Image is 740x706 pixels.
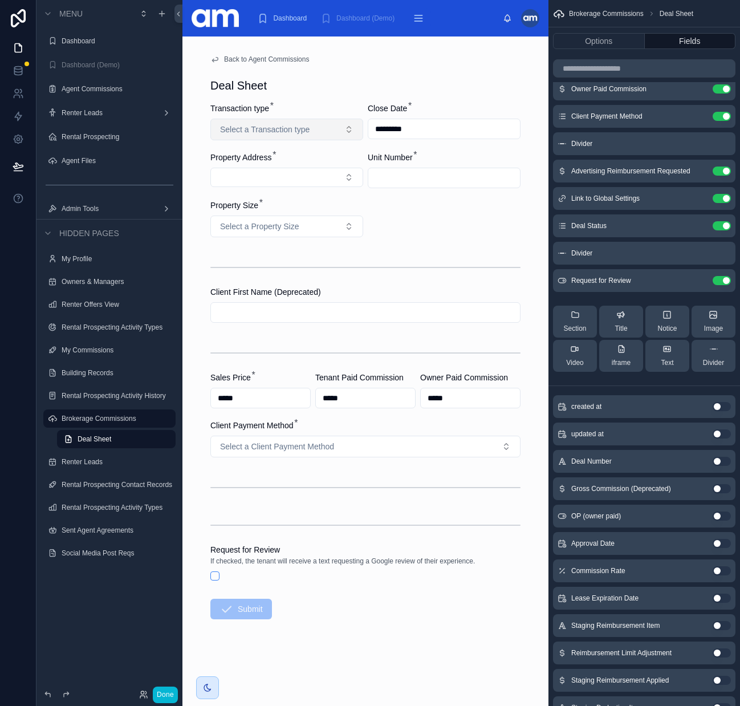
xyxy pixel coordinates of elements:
label: Renter Offers View [62,300,173,309]
span: Deal Sheet [78,435,111,444]
span: Image [704,324,723,333]
span: Client Payment Method [571,112,643,121]
label: Dashboard [62,36,173,46]
span: Divider [571,139,592,148]
span: Notice [657,324,677,333]
span: Title [615,324,627,333]
button: Video [553,340,597,372]
button: Options [553,33,645,49]
span: Request for Review [571,276,631,285]
button: Text [645,340,689,372]
button: iframe [599,340,643,372]
button: Fields [645,33,736,49]
span: Request for Review [210,545,280,554]
button: Done [153,687,178,703]
span: Property Address [210,153,271,162]
span: Deal Sheet [660,9,693,18]
span: If checked, the tenant will receive a text requesting a Google review of their experience. [210,557,475,566]
span: Select a Transaction type [220,124,310,135]
span: Link to Global Settings [571,194,640,203]
span: Text [661,358,673,367]
span: Sales Price [210,373,251,382]
span: Close Date [368,104,407,113]
label: Rental Prospecting Contact Records [62,480,173,489]
label: Agent Files [62,156,173,165]
a: My Commissions [62,346,173,355]
label: Rental Prospecting Activity History [62,391,173,400]
span: Staging Reimbursement Applied [571,676,669,685]
a: Dashboard (Demo) [317,8,402,29]
label: Renter Leads [62,457,173,466]
label: Sent Agent Agreements [62,526,173,535]
label: Rental Prospecting Activity Types [62,503,173,512]
span: Divider [571,249,592,258]
button: Select Button [210,119,363,140]
span: Transaction type [210,104,269,113]
span: Tenant Paid Commission [315,373,404,382]
span: Approval Date [571,539,615,548]
span: Divider [703,358,724,367]
span: Lease Expiration Date [571,594,639,603]
span: Gross Commission (Deprecated) [571,484,671,493]
label: Dashboard (Demo) [62,60,173,70]
span: created at [571,402,601,411]
span: Menu [59,8,83,19]
label: Admin Tools [62,204,157,213]
button: Notice [645,306,689,338]
span: OP (owner paid) [571,512,621,521]
span: iframe [612,358,631,367]
span: Owner Paid Commission [420,373,508,382]
span: Deal Status [571,221,607,230]
button: Title [599,306,643,338]
button: Select Button [210,436,521,457]
span: Owner Paid Commission [571,84,647,94]
span: Unit Number [368,153,413,162]
label: Agent Commissions [62,84,173,94]
span: Hidden pages [59,228,119,239]
label: My Profile [62,254,173,263]
span: Client First Name (Deprecated) [210,287,321,297]
div: scrollable content [248,6,503,31]
label: Building Records [62,368,173,378]
label: Owners & Managers [62,277,173,286]
span: Advertising Reimbursement Requested [571,167,690,176]
a: Dashboard [254,8,315,29]
button: Section [553,306,597,338]
span: Back to Agent Commissions [224,55,309,64]
label: Renter Leads [62,108,157,117]
h1: Deal Sheet [210,78,267,94]
span: Reimbursement Limit Adjustment [571,648,672,658]
span: Select a Property Size [220,221,299,232]
a: Deal Sheet [57,430,176,448]
span: updated at [571,429,604,439]
span: Staging Reimbursement Item [571,621,660,630]
span: Video [566,358,583,367]
label: Social Media Post Reqs [62,549,173,558]
span: Deal Number [571,457,612,466]
span: Select a Client Payment Method [220,441,334,452]
a: Brokerage Commissions [62,414,169,423]
span: Dashboard (Demo) [336,14,395,23]
span: Brokerage Commissions [569,9,644,18]
label: Rental Prospecting [62,132,173,141]
span: Section [563,324,586,333]
span: Dashboard [273,14,307,23]
label: Rental Prospecting Activity Types [62,323,173,332]
button: Image [692,306,735,338]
